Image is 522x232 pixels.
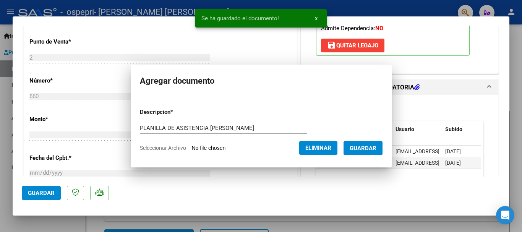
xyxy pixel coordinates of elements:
[396,126,414,132] span: Usuario
[445,160,461,166] span: [DATE]
[28,190,55,196] span: Guardar
[201,15,279,22] span: Se ha guardado el documento!
[22,186,61,200] button: Guardar
[29,115,108,124] p: Monto
[445,148,461,154] span: [DATE]
[327,41,336,50] mat-icon: save
[29,154,108,162] p: Fecha del Cpbt.
[299,141,337,155] button: Eliminar
[327,42,378,49] span: Quitar Legajo
[350,145,376,152] span: Guardar
[375,25,383,32] strong: NO
[496,206,514,224] div: Open Intercom Messenger
[480,121,519,138] datatable-header-cell: Acción
[301,80,498,95] mat-expansion-panel-header: DOCUMENTACIÓN RESPALDATORIA
[140,74,383,88] h2: Agregar documento
[442,121,480,138] datatable-header-cell: Subido
[321,39,384,52] button: Quitar Legajo
[315,15,318,22] span: x
[392,121,442,138] datatable-header-cell: Usuario
[140,145,186,151] span: Seleccionar Archivo
[29,76,108,85] p: Número
[445,126,462,132] span: Subido
[140,108,213,117] p: Descripcion
[344,141,383,155] button: Guardar
[305,144,331,151] span: Eliminar
[29,37,108,46] p: Punto de Venta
